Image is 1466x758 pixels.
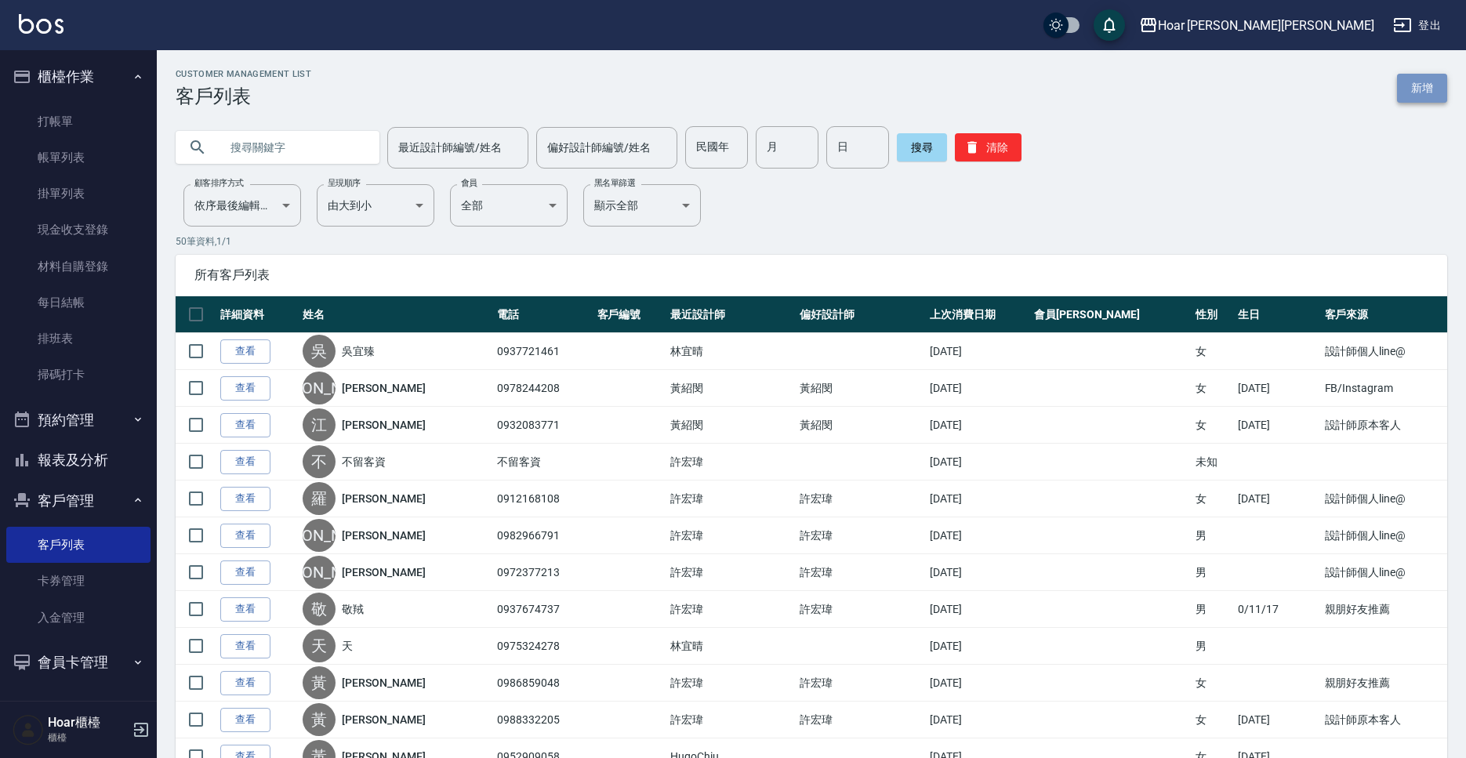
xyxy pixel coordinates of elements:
td: 黃紹閔 [666,407,796,444]
a: 入金管理 [6,600,151,636]
th: 最近設計師 [666,296,796,333]
td: 0978244208 [493,370,593,407]
h2: Customer Management List [176,69,311,79]
img: Logo [19,14,64,34]
td: [DATE] [926,702,1030,738]
label: 呈現順序 [328,177,361,189]
td: 許宏瑋 [796,665,925,702]
div: 天 [303,629,336,662]
td: [DATE] [1234,702,1320,738]
a: 天 [342,638,353,654]
td: 0937721461 [493,333,593,370]
button: Hoar [PERSON_NAME][PERSON_NAME] [1133,9,1381,42]
h5: Hoar櫃檯 [48,715,128,731]
td: 0932083771 [493,407,593,444]
button: 登出 [1387,11,1447,40]
div: 全部 [450,184,568,227]
h3: 客戶列表 [176,85,311,107]
th: 生日 [1234,296,1320,333]
th: 上次消費日期 [926,296,1030,333]
a: 每日結帳 [6,285,151,321]
td: 許宏瑋 [666,517,796,554]
td: 設計師個人line@ [1321,554,1447,591]
span: 所有客戶列表 [194,267,1428,283]
button: 清除 [955,133,1021,161]
button: 客戶管理 [6,481,151,521]
th: 會員[PERSON_NAME] [1030,296,1192,333]
td: 0937674737 [493,591,593,628]
td: 許宏瑋 [796,517,925,554]
a: 查看 [220,339,270,364]
td: 許宏瑋 [666,554,796,591]
a: [PERSON_NAME] [342,417,425,433]
a: 客戶列表 [6,527,151,563]
div: 吳 [303,335,336,368]
a: 查看 [220,450,270,474]
td: 黃紹閔 [796,370,925,407]
td: 0972377213 [493,554,593,591]
td: [DATE] [926,370,1030,407]
a: [PERSON_NAME] [342,528,425,543]
button: 報表及分析 [6,440,151,481]
td: [DATE] [926,554,1030,591]
a: [PERSON_NAME] [342,491,425,506]
input: 搜尋關鍵字 [220,126,367,169]
div: 黃 [303,703,336,736]
td: 許宏瑋 [796,702,925,738]
td: 許宏瑋 [666,665,796,702]
td: 男 [1192,591,1234,628]
th: 姓名 [299,296,493,333]
a: 敬羢 [342,601,364,617]
td: 女 [1192,665,1234,702]
td: 許宏瑋 [796,481,925,517]
p: 櫃檯 [48,731,128,745]
button: 預約管理 [6,400,151,441]
td: 許宏瑋 [666,702,796,738]
a: 排班表 [6,321,151,357]
div: Hoar [PERSON_NAME][PERSON_NAME] [1158,16,1374,35]
td: [DATE] [926,628,1030,665]
th: 客戶來源 [1321,296,1447,333]
div: 顯示全部 [583,184,701,227]
a: 查看 [220,708,270,732]
td: 0982966791 [493,517,593,554]
td: 設計師個人line@ [1321,333,1447,370]
td: 女 [1192,333,1234,370]
td: 設計師原本客人 [1321,702,1447,738]
td: 女 [1192,481,1234,517]
td: [DATE] [926,665,1030,702]
td: [DATE] [1234,407,1320,444]
td: 男 [1192,517,1234,554]
div: 由大到小 [317,184,434,227]
a: 掃碼打卡 [6,357,151,393]
td: 未知 [1192,444,1234,481]
td: [DATE] [1234,370,1320,407]
td: [DATE] [926,481,1030,517]
td: [DATE] [926,591,1030,628]
td: 男 [1192,628,1234,665]
div: 敬 [303,593,336,626]
td: 0912168108 [493,481,593,517]
td: 林宜晴 [666,628,796,665]
td: 許宏瑋 [796,591,925,628]
td: [DATE] [926,407,1030,444]
div: [PERSON_NAME] [303,519,336,552]
th: 偏好設計師 [796,296,925,333]
a: 新增 [1397,74,1447,103]
a: 查看 [220,524,270,548]
div: 依序最後編輯時間 [183,184,301,227]
td: 設計師個人line@ [1321,481,1447,517]
td: 0986859048 [493,665,593,702]
td: 黃紹閔 [796,407,925,444]
th: 性別 [1192,296,1234,333]
a: [PERSON_NAME] [342,712,425,727]
td: [DATE] [926,517,1030,554]
td: 設計師個人line@ [1321,517,1447,554]
a: 查看 [220,597,270,622]
div: 黃 [303,666,336,699]
td: 林宜晴 [666,333,796,370]
a: 吳宜臻 [342,343,375,359]
td: 許宏瑋 [796,554,925,591]
td: 親朋好友推薦 [1321,665,1447,702]
td: 許宏瑋 [666,444,796,481]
